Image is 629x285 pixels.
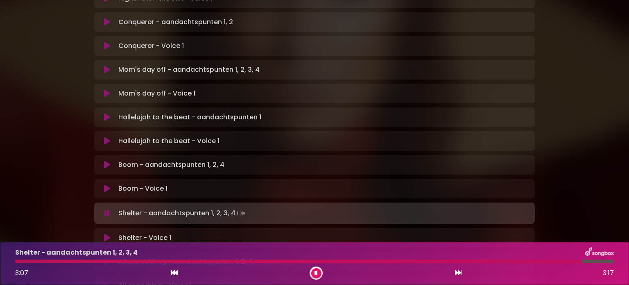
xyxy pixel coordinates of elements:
span: 3:07 [15,268,28,278]
p: Shelter - Voice 1 [118,233,171,243]
p: Shelter - aandachtspunten 1, 2, 3, 4 [15,248,138,258]
p: Conqueror - Voice 1 [118,41,184,51]
p: Mom's day off - aandachtspunten 1, 2, 3, 4 [118,65,260,75]
p: Boom - Voice 1 [118,184,167,194]
p: Boom - aandachtspunten 1, 2, 4 [118,160,224,170]
p: Conqueror - aandachtspunten 1, 2 [118,17,233,27]
span: 3:17 [603,268,614,278]
p: Hallelujah to the beat - Voice 1 [118,136,219,146]
p: Mom's day off - Voice 1 [118,89,195,98]
img: waveform4.gif [235,207,247,219]
img: songbox-logo-white.png [585,247,614,258]
p: Hallelujah to the beat - aandachtspunten 1 [118,112,261,122]
p: Shelter - aandachtspunten 1, 2, 3, 4 [118,207,247,219]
